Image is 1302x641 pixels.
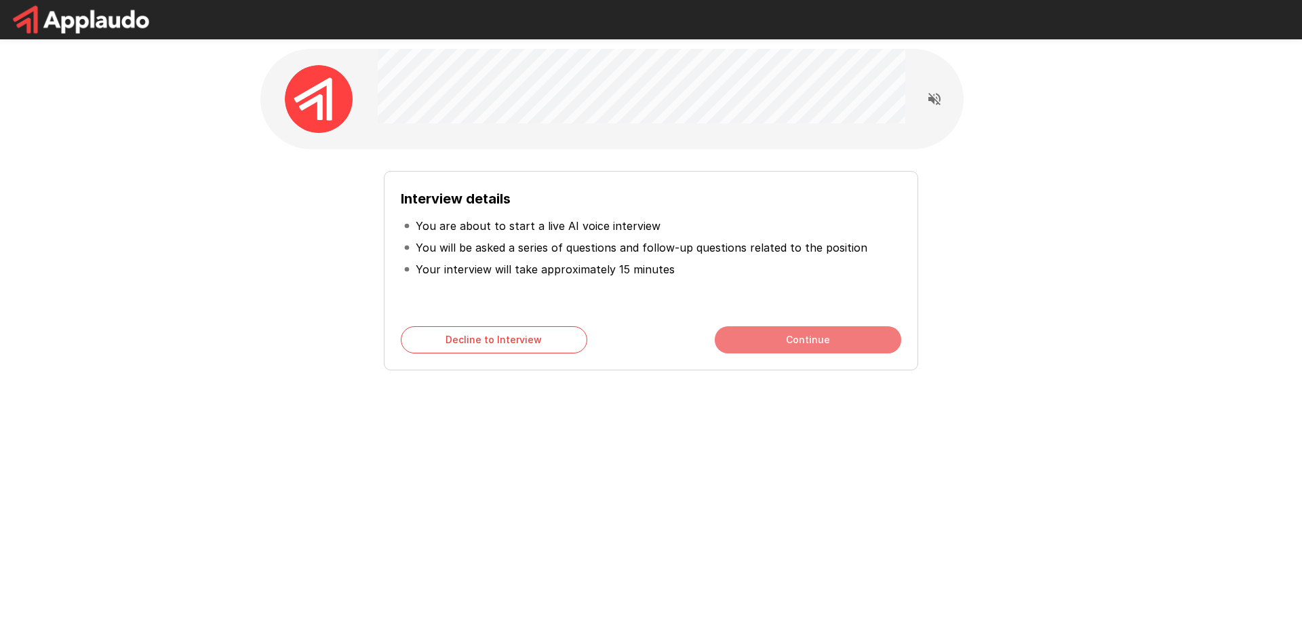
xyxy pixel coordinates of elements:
[416,239,867,256] p: You will be asked a series of questions and follow-up questions related to the position
[921,85,948,113] button: Read questions aloud
[401,326,587,353] button: Decline to Interview
[285,65,353,133] img: applaudo_avatar.png
[416,218,660,234] p: You are about to start a live AI voice interview
[401,191,511,207] b: Interview details
[715,326,901,353] button: Continue
[416,261,675,277] p: Your interview will take approximately 15 minutes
